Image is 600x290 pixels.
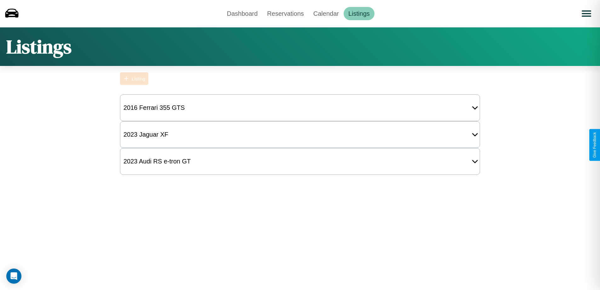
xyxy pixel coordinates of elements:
a: Dashboard [222,7,262,20]
div: Open Intercom Messenger [6,269,21,284]
button: Open menu [578,5,595,22]
a: Listings [344,7,374,20]
a: Calendar [309,7,344,20]
div: 2016 Ferrari 355 GTS [120,101,188,115]
div: 2023 Audi RS e-tron GT [120,155,194,168]
div: Listing [132,76,145,81]
a: Reservations [262,7,309,20]
div: Give Feedback [592,132,597,158]
h1: Listings [6,34,71,60]
div: 2023 Jaguar XF [120,128,171,141]
button: Listing [120,72,148,85]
